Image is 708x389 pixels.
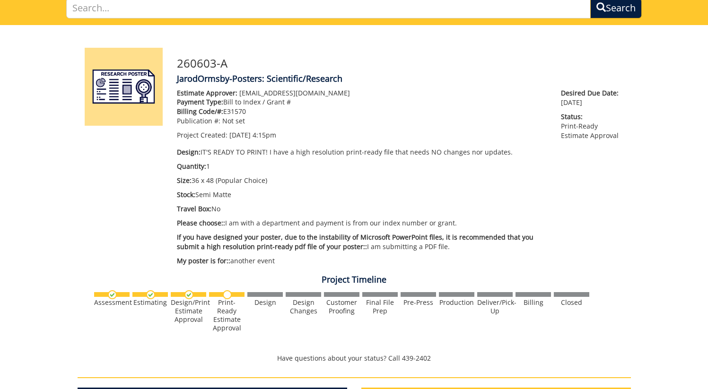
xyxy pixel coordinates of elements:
[324,298,359,315] div: Customer Proofing
[401,298,436,307] div: Pre-Press
[177,176,192,185] span: Size:
[177,176,547,185] p: 36 x 48 (Popular Choice)
[439,298,474,307] div: Production
[177,57,624,69] h3: 260603-A
[477,298,513,315] div: Deliver/Pick-Up
[94,298,130,307] div: Assessment
[177,162,206,171] span: Quantity:
[177,162,547,171] p: 1
[171,298,206,324] div: Design/Print Estimate Approval
[561,112,623,140] p: Print-Ready Estimate Approval
[177,147,201,156] span: Design:
[177,107,223,116] span: Billing Code/#:
[177,147,547,157] p: IT'S READY TO PRINT! I have a high resolution print-ready file that needs NO changes nor updates.
[286,298,321,315] div: Design Changes
[177,116,220,125] span: Publication #:
[177,218,547,228] p: I am with a department and payment is from our index number or grant.
[177,107,547,116] p: E31570
[247,298,283,307] div: Design
[209,298,245,332] div: Print-Ready Estimate Approval
[177,74,624,84] h4: JarodOrmsby-Posters: Scientific/Research
[177,233,533,251] span: If you have designed your poster, due to the instability of Microsoft PowerPoint files, it is rec...
[561,88,623,98] span: Desired Due Date:
[177,233,547,251] p: I am submitting a PDF file.
[223,290,232,299] img: no
[516,298,551,307] div: Billing
[85,48,163,126] img: Product featured image
[177,204,547,214] p: No
[222,116,245,125] span: Not set
[229,130,276,139] span: [DATE] 4:15pm
[561,112,623,121] span: Status:
[78,354,631,363] p: Have questions about your status? Call 439-2402
[177,130,227,139] span: Project Created:
[362,298,398,315] div: Final File Prep
[177,97,223,106] span: Payment Type:
[177,97,547,107] p: Bill to Index / Grant #
[132,298,168,307] div: Estimating
[554,298,589,307] div: Closed
[177,190,547,199] p: Semi Matte
[177,218,225,227] span: Please choose::
[177,256,230,265] span: My poster is for::
[177,204,211,213] span: Travel Box:
[177,190,195,199] span: Stock:
[177,256,547,266] p: another event
[108,290,117,299] img: checkmark
[78,275,631,285] h4: Project Timeline
[146,290,155,299] img: checkmark
[177,88,237,97] span: Estimate Approver:
[177,88,547,98] p: [EMAIL_ADDRESS][DOMAIN_NAME]
[561,88,623,107] p: [DATE]
[184,290,193,299] img: checkmark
